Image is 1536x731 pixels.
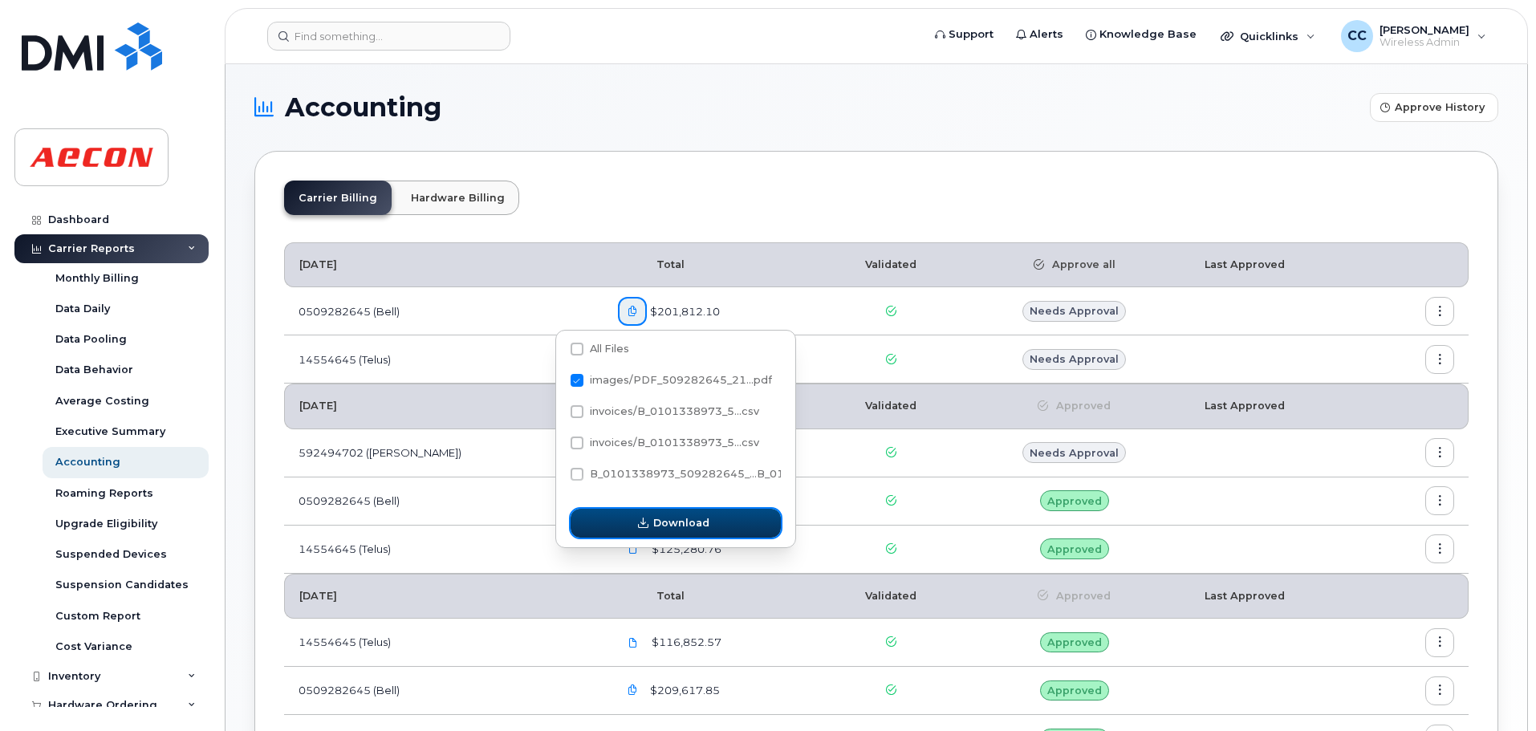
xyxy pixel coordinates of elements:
span: Approved [1047,683,1102,698]
span: Needs Approval [1030,351,1119,367]
td: 14554645 (Telus) [284,335,603,384]
span: Approve History [1395,99,1485,115]
span: Needs Approval [1030,445,1119,461]
th: Last Approved [1190,574,1372,619]
span: Total [618,258,685,270]
th: [DATE] [284,384,603,428]
th: Validated [824,574,958,619]
span: Approved [1047,493,1102,509]
span: B_0101338973_509282645_23082025_DTL [571,471,781,483]
span: Approve all [1044,258,1115,272]
th: Validated [824,384,958,428]
span: images/PDF_509282645_217_0000000000.pdf [571,377,772,389]
td: 14554645 (Telus) [284,619,603,667]
span: invoices/B_0101338973_509282645_23082025_MOB.csv [571,440,759,452]
th: Validated [824,242,958,287]
span: invoices/B_0101338973_5...csv [590,437,759,449]
td: 0509282645 (Bell) [284,287,603,335]
th: [DATE] [284,242,603,287]
span: Accounting [285,95,441,120]
span: invoices/B_0101338973_5...csv [590,405,759,417]
span: Approved [1047,542,1102,557]
td: 14554645 (Telus) [284,526,603,574]
button: Approve History [1370,93,1498,122]
td: 0509282645 (Bell) [284,477,603,526]
td: 592494702 ([PERSON_NAME]) [284,429,603,477]
span: Approved [1048,589,1111,603]
span: $116,852.57 [648,635,721,650]
a: Hardware Billing [396,181,519,215]
th: Last Approved [1190,384,1372,428]
button: Download [571,509,781,538]
span: Total [618,590,685,602]
a: Aecon.14554645_1249372741_2025-07-01.pdf [618,628,648,656]
span: Download [653,515,709,530]
th: Last Approved [1190,242,1372,287]
span: Approved [1048,399,1111,413]
span: All Files [590,343,629,355]
span: $125,280.76 [648,542,721,557]
span: B_0101338973_509282645_...B_0101338973_509282645_23082025_DTL [590,468,1002,480]
span: invoices/B_0101338973_509282645_23082025_ACC.csv [571,408,759,420]
td: 0509282645 (Bell) [284,667,603,715]
a: 14554645_1260946765_2025-08-01.pdf [618,535,648,563]
span: Needs Approval [1030,303,1119,319]
span: images/PDF_509282645_21...pdf [590,374,772,386]
span: Approved [1047,635,1102,650]
th: [DATE] [284,574,603,619]
span: $209,617.85 [647,683,720,698]
span: $201,812.10 [647,304,720,319]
